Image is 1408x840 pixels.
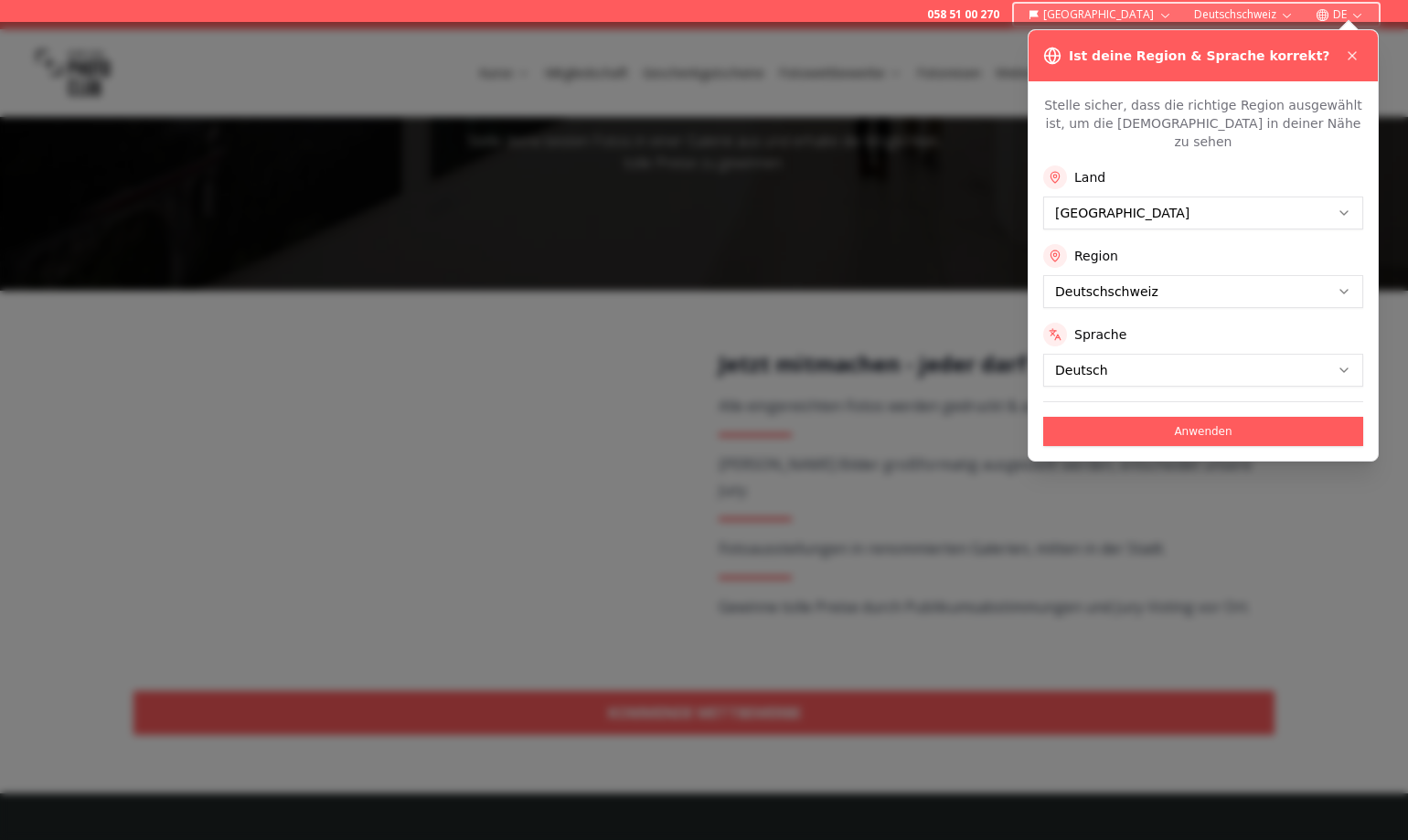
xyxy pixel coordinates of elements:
label: Region [1074,247,1118,265]
button: [GEOGRAPHIC_DATA] [1021,4,1179,26]
button: DE [1308,4,1371,26]
button: Deutschschweiz [1187,4,1301,26]
h3: Ist deine Region & Sprache korrekt? [1069,47,1329,65]
a: 058 51 00 270 [927,7,999,22]
label: Sprache [1074,325,1126,344]
p: Stelle sicher, dass die richtige Region ausgewählt ist, um die [DEMOGRAPHIC_DATA] in deiner Nähe ... [1043,96,1363,151]
label: Land [1074,168,1105,186]
button: Anwenden [1043,417,1363,446]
